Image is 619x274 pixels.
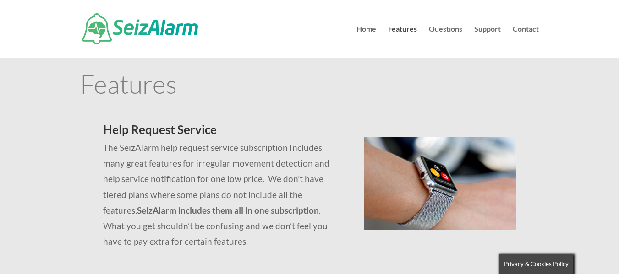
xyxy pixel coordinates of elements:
[356,26,376,58] a: Home
[137,205,319,215] strong: SeizAlarm includes them all in one subscription
[388,26,417,58] a: Features
[474,26,501,58] a: Support
[504,260,569,268] span: Privacy & Cookies Policy
[364,137,516,230] img: seizalarm-on-wrist
[513,26,539,58] a: Contact
[80,71,539,101] h1: Features
[429,26,462,58] a: Questions
[103,140,342,249] p: The SeizAlarm help request service subscription Includes many great features for irregular moveme...
[82,13,198,44] img: SeizAlarm
[103,124,342,140] h2: Help Request Service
